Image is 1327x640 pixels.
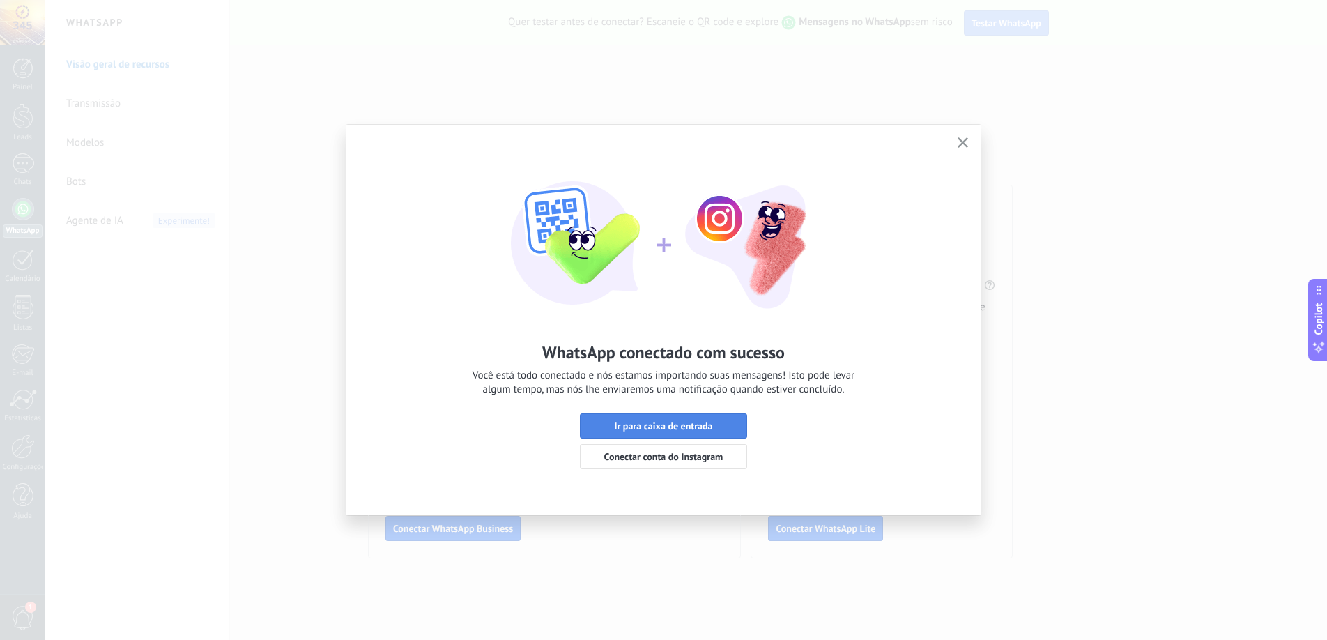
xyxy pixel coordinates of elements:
button: Conectar conta do Instagram [580,444,747,469]
span: Ir para caixa de entrada [614,421,712,431]
span: Você está todo conectado e nós estamos importando suas mensagens! Isto pode levar algum tempo, ma... [473,369,854,397]
span: Copilot [1312,303,1326,335]
button: Ir para caixa de entrada [580,413,747,439]
h2: WhatsApp conectado com sucesso [542,342,785,363]
img: wa-lite-feat-instagram-success.png [510,146,817,314]
span: Conectar conta do Instagram [604,452,723,462]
